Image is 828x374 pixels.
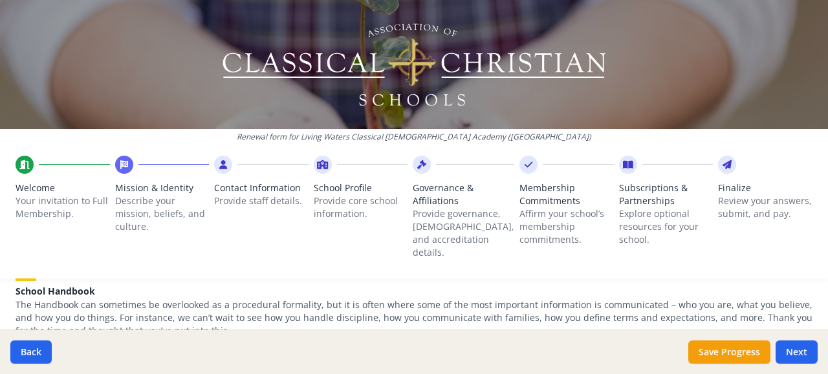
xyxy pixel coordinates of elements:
[16,194,110,220] p: Your invitation to Full Membership.
[115,182,210,194] span: Mission & Identity
[619,207,714,246] p: Explore optional resources for your school.
[718,194,812,220] p: Review your answers, submit, and pay.
[519,182,614,207] span: Membership Commitments
[115,194,210,233] p: Describe your mission, beliefs, and culture.
[413,207,514,259] p: Provide governance, [DEMOGRAPHIC_DATA], and accreditation details.
[314,182,408,194] span: School Profile
[10,340,52,364] button: Back
[16,182,110,194] span: Welcome
[413,182,514,207] span: Governance & Affiliations
[776,340,818,364] button: Next
[221,19,608,110] img: Logo
[16,298,812,337] p: The Handbook can sometimes be overlooked as a procedural formality, but it is often where some of...
[519,207,614,246] p: Affirm your school’s membership commitments.
[688,340,770,364] button: Save Progress
[718,182,812,194] span: Finalize
[214,194,309,207] p: Provide staff details.
[214,182,309,194] span: Contact Information
[16,286,812,296] h5: School Handbook
[619,182,714,207] span: Subscriptions & Partnerships
[314,194,408,220] p: Provide core school information.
